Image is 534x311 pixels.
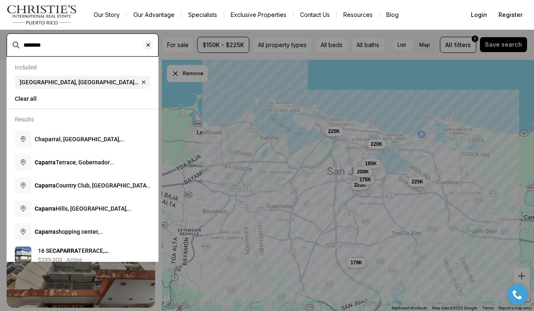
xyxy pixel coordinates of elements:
[127,9,181,21] a: Our Advantage
[35,205,131,228] span: Hills, [GEOGRAPHIC_DATA], [GEOGRAPHIC_DATA], [US_STATE], [GEOGRAPHIC_DATA], [US_STATE]
[143,34,158,56] button: Clear search input
[35,182,56,189] b: Caparra
[494,7,527,23] button: Register
[466,7,492,23] button: Login
[182,9,224,21] a: Specialists
[380,9,405,21] a: Blog
[471,12,487,18] span: Login
[87,9,126,21] a: Our Story
[12,174,154,197] button: CaparraCountry Club, [GEOGRAPHIC_DATA][PERSON_NAME], [GEOGRAPHIC_DATA], [US_STATE]
[20,79,139,85] span: [GEOGRAPHIC_DATA], [GEOGRAPHIC_DATA], [GEOGRAPHIC_DATA]
[35,159,56,166] b: Caparra
[12,243,154,266] a: View details: 16 SE CAPARRA TERRACE
[38,256,82,263] p: $299,000 · Active
[38,247,139,271] span: 16 SE TERRACE, [GEOGRAPHIC_DATA][PERSON_NAME], 00921
[15,92,150,105] button: Clear all
[35,228,56,235] b: Caparra
[337,9,379,21] a: Resources
[12,151,154,174] button: CaparraTerrace, Gobernador [PERSON_NAME], [GEOGRAPHIC_DATA][PERSON_NAME], [US_STATE]
[499,12,522,18] span: Register
[12,197,154,220] button: CaparraHills, [GEOGRAPHIC_DATA], [GEOGRAPHIC_DATA], [US_STATE], [GEOGRAPHIC_DATA], [US_STATE]
[7,5,77,25] img: logo
[12,128,154,151] button: Chaparral, [GEOGRAPHIC_DATA], [GEOGRAPHIC_DATA]
[52,247,78,254] b: CAPARRA
[35,136,124,151] span: Chaparral, [GEOGRAPHIC_DATA], [GEOGRAPHIC_DATA]
[35,228,149,268] span: shopping center, [GEOGRAPHIC_DATA][PERSON_NAME][GEOGRAPHIC_DATA], [GEOGRAPHIC_DATA][PERSON_NAME],...
[35,182,150,205] span: Country Club, [GEOGRAPHIC_DATA][PERSON_NAME], [GEOGRAPHIC_DATA], [US_STATE]
[15,64,37,71] p: Included
[35,159,137,182] span: Terrace, Gobernador [PERSON_NAME], [GEOGRAPHIC_DATA][PERSON_NAME], [US_STATE]
[12,220,154,243] button: Caparrashopping center, [GEOGRAPHIC_DATA][PERSON_NAME][GEOGRAPHIC_DATA], [GEOGRAPHIC_DATA][PERSON...
[15,116,34,123] p: Results
[293,9,336,21] button: Contact Us
[224,9,293,21] a: Exclusive Properties
[35,205,56,212] b: Caparra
